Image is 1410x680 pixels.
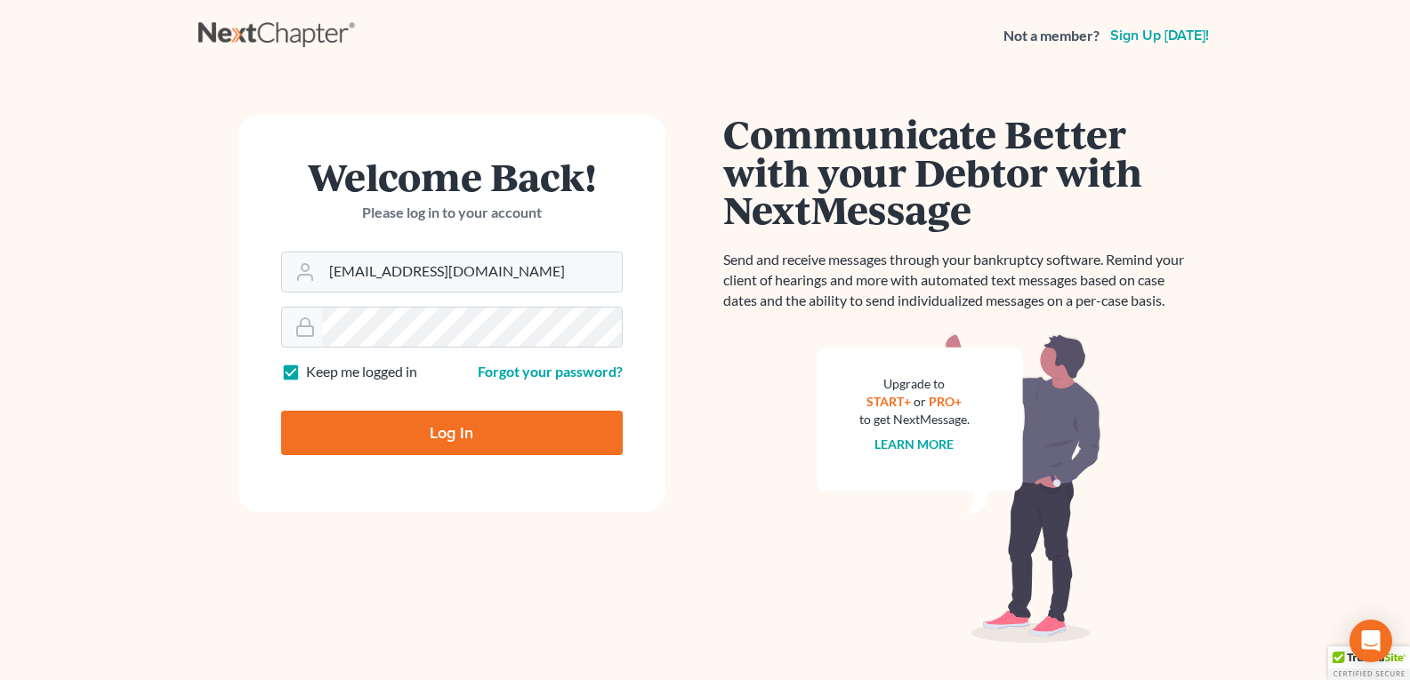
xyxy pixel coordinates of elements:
[874,436,954,452] a: Learn more
[281,411,623,455] input: Log In
[1003,26,1100,46] strong: Not a member?
[1350,620,1392,662] div: Open Intercom Messenger
[866,394,911,409] a: START+
[281,203,623,223] p: Please log in to your account
[322,252,622,292] input: Email Address
[914,394,926,409] span: or
[306,362,417,382] label: Keep me logged in
[723,250,1195,311] p: Send and receive messages through your bankruptcy software. Remind your client of hearings and mo...
[817,332,1101,644] img: nextmessage_bg-59042aed3d76b12b5cd301f8e5b87938c9018125f34e5fa2b7a6b67550977c72.svg
[723,115,1195,228] h1: Communicate Better with your Debtor with NextMessage
[1107,28,1213,43] a: Sign up [DATE]!
[859,411,970,428] div: to get NextMessage.
[929,394,962,409] a: PRO+
[478,363,623,380] a: Forgot your password?
[281,157,623,196] h1: Welcome Back!
[859,375,970,393] div: Upgrade to
[1328,646,1410,680] div: TrustedSite Certified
